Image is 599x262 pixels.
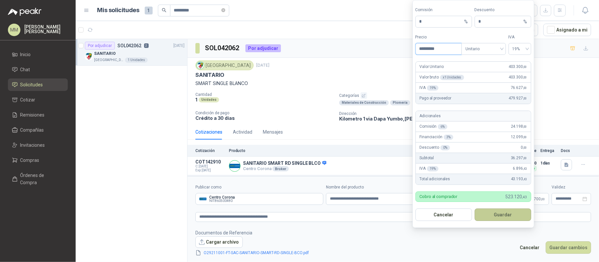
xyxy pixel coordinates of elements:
p: SANITARIO [94,51,116,57]
span: 403.300 [509,64,527,70]
span: Unitario [465,44,502,54]
p: Valor Unitario [420,64,444,70]
a: Cotizar [8,94,68,106]
label: Precio [415,34,462,40]
p: Descuento [420,144,450,151]
div: Cotizaciones [195,128,222,136]
span: ,00 [523,125,527,128]
button: Guardar cambios [546,241,591,254]
div: 6 % [438,124,447,129]
label: Nombre del producto [326,184,454,190]
a: Invitaciones [8,139,68,151]
p: $ 154.700,00 [519,193,549,205]
span: ,00 [523,65,527,69]
span: search [162,8,166,12]
p: [PERSON_NAME] [PERSON_NAME] [24,25,68,34]
span: 76.627 [511,85,527,91]
a: Por adjudicarSOL0420622[DATE] Company LogoSANITARIO[GEOGRAPHIC_DATA]1 Unidades [76,39,187,66]
span: ,00 [523,76,527,79]
div: Por adjudicar [85,42,115,50]
p: 2 [144,43,149,48]
p: SOL042062 [117,43,141,48]
span: 0 [521,144,527,151]
button: Asignado a mi [543,24,591,36]
span: Compañías [20,126,44,134]
p: 1 [195,97,197,102]
div: 1 Unidades [125,57,148,63]
span: Solicitudes [20,81,43,88]
div: Broker [272,166,288,171]
span: ,43 [523,167,527,170]
p: 1 días [540,159,557,167]
p: Cotización [195,148,225,153]
p: Total adicionales [420,176,450,182]
button: Cancelar [516,241,543,254]
span: 479.927 [509,95,527,101]
p: Valor bruto [420,74,464,80]
p: Producto [229,148,473,153]
span: 6.896 [513,165,527,172]
span: C: [DATE] [195,164,225,168]
p: Adicionales [420,113,441,119]
h3: SOL042062 [205,43,240,53]
label: Publicar como [195,184,323,190]
a: Compras [8,154,68,166]
p: IVA [420,165,438,172]
p: Pago al proveedor [420,95,452,101]
label: Flete [519,184,549,190]
a: Chat [8,63,68,76]
a: Inicio [8,48,68,61]
p: Kilometro 1 via Dapa Yumbo , [PERSON_NAME][GEOGRAPHIC_DATA] [339,116,494,121]
p: Cantidad [195,92,334,97]
p: [GEOGRAPHIC_DATA] [94,57,124,63]
span: 43.193 [511,176,527,182]
button: Cancelar [415,208,472,221]
span: 24.198 [511,123,527,130]
span: Exp: [DATE] [195,168,225,172]
span: 403.300 [509,74,527,80]
span: % [524,16,527,27]
span: 19% [512,44,527,54]
img: Logo peakr [8,8,41,16]
div: Por adjudicar [245,44,281,52]
div: x 1 Unidades [440,75,464,80]
p: Docs [561,148,574,153]
div: Plomería [390,100,410,105]
div: Unidades [199,97,219,102]
img: Company Logo [85,52,93,60]
span: 12.099 [511,134,527,140]
div: Mensajes [263,128,283,136]
img: Company Logo [197,62,204,69]
p: Cobro al comprador [420,194,458,199]
p: [DATE] [256,62,269,69]
span: Cotizar [20,96,36,103]
div: 0 % [440,145,450,150]
p: Categorías [339,92,596,99]
p: Centro Corona [243,166,326,171]
label: Validez [552,184,591,190]
a: Compañías [8,124,68,136]
span: ,00 [523,135,527,139]
div: 3 % [444,135,453,140]
p: Subtotal [420,155,434,161]
p: SANITARIO SMART RD SINGLE BLCO [243,161,326,166]
p: SMART SINGLE BLANCO [195,80,591,87]
span: 523.120 [506,193,527,200]
a: Órdenes de Compra [8,169,68,189]
span: ,00 [523,156,527,160]
span: Inicio [20,51,31,58]
span: 154.700 [526,197,545,201]
div: Materiales de Construcción [339,100,389,105]
label: Descuento [475,7,531,13]
span: ,43 [522,195,527,199]
button: Cargar archivo [195,236,243,248]
a: Solicitudes [8,78,68,91]
span: ,00 [523,86,527,90]
span: ,43 [523,177,527,181]
p: Crédito a 30 días [195,115,334,121]
img: Company Logo [229,161,240,171]
span: ,00 [523,146,527,149]
div: 19 % [427,166,438,171]
button: Guardar [475,208,531,221]
span: % [464,16,468,27]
